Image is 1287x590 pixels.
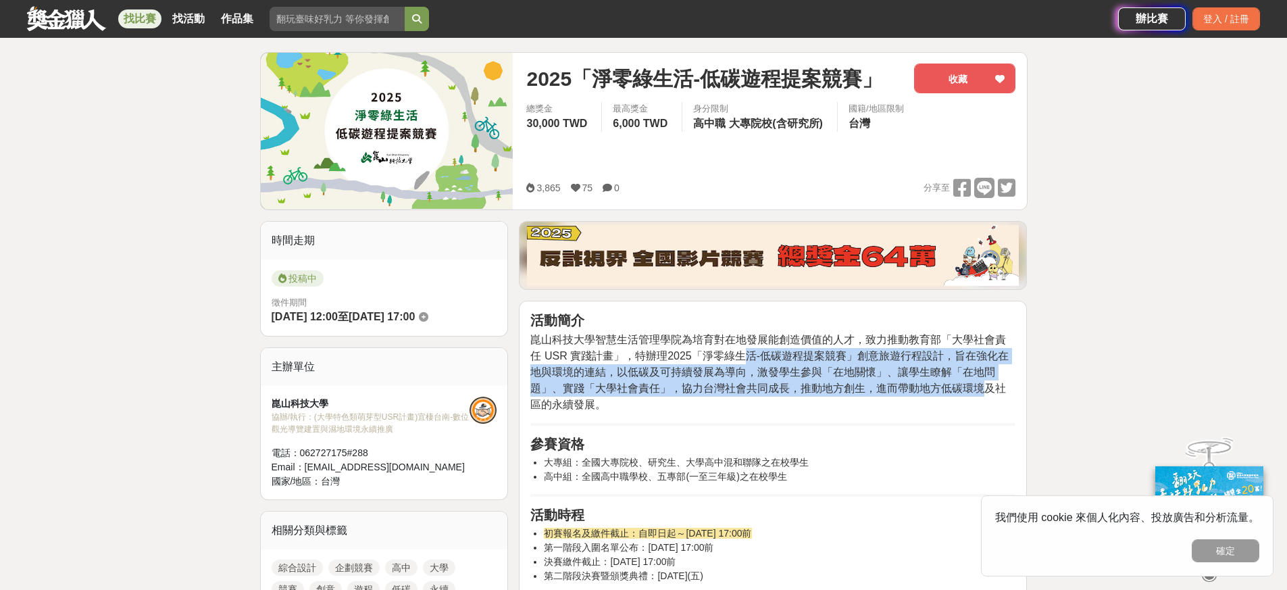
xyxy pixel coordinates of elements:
[272,460,470,474] div: Email： [EMAIL_ADDRESS][DOMAIN_NAME]
[544,456,1015,470] li: 大專組：全國大專院校、研究生、大學高中混和聯隊之在校學生
[544,569,1015,583] li: 第二階段決賽暨頒獎典禮：[DATE](五)
[526,64,882,94] span: 2025「淨零綠生活-低碳遊程提案競賽」
[614,182,620,193] span: 0
[349,311,415,322] span: [DATE] 17:00
[270,7,405,31] input: 翻玩臺味好乳力 等你發揮創意！
[385,560,418,576] a: 高中
[530,437,584,451] strong: 參賽資格
[526,102,590,116] span: 總獎金
[1155,466,1263,556] img: c171a689-fb2c-43c6-a33c-e56b1f4b2190.jpg
[272,560,323,576] a: 綜合設計
[527,225,1019,286] img: 760c60fc-bf85-49b1-bfa1-830764fee2cd.png
[272,446,470,460] div: 電話： 062727175#288
[582,182,593,193] span: 75
[526,118,587,129] span: 30,000 TWD
[544,470,1015,484] li: 高中組：全國高中職學校、五專部(一至三年級)之在校學生
[272,411,470,435] div: 協辦/執行： (大學特色類萌芽型USR計畫)宜棲台南-數位觀光導覽建置與濕地環境永續推廣
[849,118,870,129] span: 台灣
[729,118,823,129] span: 大專院校(含研究所)
[1118,7,1186,30] a: 辦比賽
[167,9,210,28] a: 找活動
[272,311,338,322] span: [DATE] 12:00
[536,182,560,193] span: 3,865
[849,102,904,116] div: 國籍/地區限制
[118,9,161,28] a: 找比賽
[530,334,1009,410] span: 崑山科技大學智慧生活管理學院為培育對在地發展能創造價值的人才，致力推動教育部「大學社會責任 USR 實踐計畫」，特辦理2025「淨零綠生活-低碳遊程提案競賽」創意旅遊行程設計，旨在強化在地與環境...
[272,270,324,287] span: 投稿中
[216,9,259,28] a: 作品集
[530,508,584,522] strong: 活動時程
[328,560,380,576] a: 企劃競賽
[423,560,455,576] a: 大學
[261,53,513,209] img: Cover Image
[261,348,508,386] div: 主辦單位
[544,541,1015,555] li: 第一階段入圍名單公布：[DATE] 17:00前
[924,178,950,198] span: 分享至
[544,555,1015,569] li: 決賽繳件截止：[DATE] 17:00前
[338,311,349,322] span: 至
[613,102,671,116] span: 最高獎金
[613,118,667,129] span: 6,000 TWD
[321,476,340,487] span: 台灣
[995,512,1259,523] span: 我們使用 cookie 來個人化內容、投放廣告和分析流量。
[272,297,307,308] span: 徵件期間
[1192,539,1259,562] button: 確定
[272,476,322,487] span: 國家/地區：
[261,222,508,260] div: 時間走期
[1192,7,1260,30] div: 登入 / 註冊
[544,528,751,539] span: 初賽報名及繳件截止：自即日起～[DATE] 17:00前
[261,512,508,549] div: 相關分類與標籤
[530,313,584,328] strong: 活動簡介
[914,64,1015,93] button: 收藏
[272,397,470,411] div: 崑山科技大學
[693,118,726,129] span: 高中職
[693,102,826,116] div: 身分限制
